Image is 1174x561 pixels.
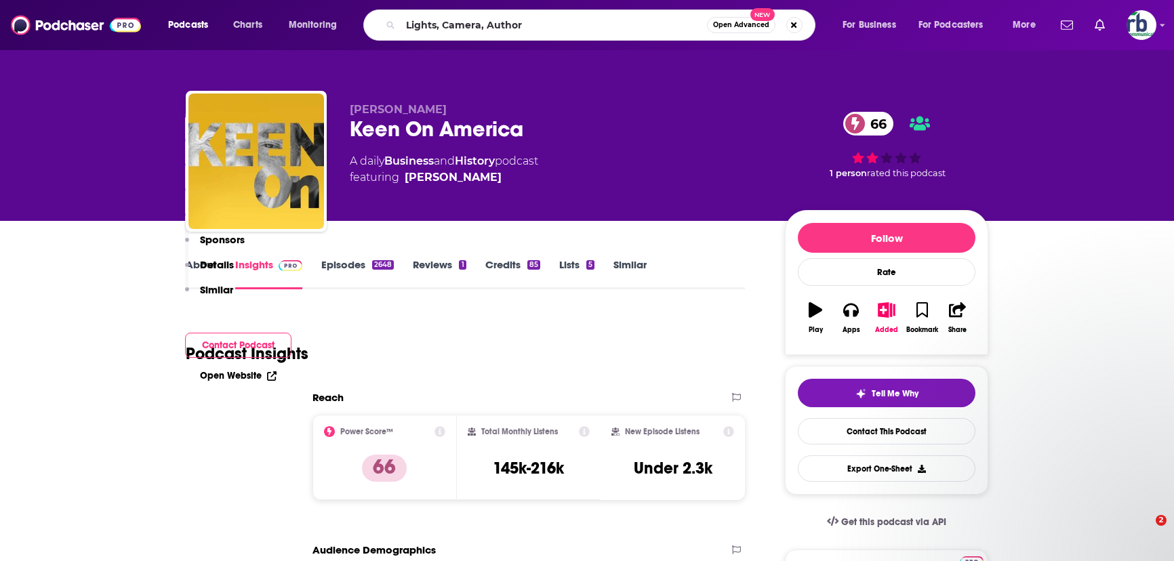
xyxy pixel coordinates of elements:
p: Details [200,258,234,271]
button: Play [798,293,833,342]
button: Similar [185,283,233,308]
a: Andrew Keen [405,169,502,186]
div: 5 [586,260,594,270]
button: Open AdvancedNew [707,17,775,33]
button: Export One-Sheet [798,455,975,482]
span: 1 person [830,168,867,178]
h2: Power Score™ [340,427,393,436]
div: Search podcasts, credits, & more... [376,9,828,41]
button: Contact Podcast [185,333,291,358]
p: 66 [362,455,407,482]
span: More [1013,16,1036,35]
div: Rate [798,258,975,286]
a: History [455,154,495,167]
button: Added [869,293,904,342]
button: Show profile menu [1127,10,1156,40]
button: Details [185,258,234,283]
span: Logged in as johannarb [1127,10,1156,40]
div: Bookmark [906,326,938,334]
div: 2648 [372,260,394,270]
span: For Podcasters [918,16,984,35]
div: Play [809,326,823,334]
span: featuring [350,169,538,186]
button: open menu [159,14,226,36]
div: 66 1 personrated this podcast [785,103,988,187]
h2: New Episode Listens [625,427,700,436]
a: Charts [224,14,270,36]
button: Bookmark [904,293,939,342]
span: and [434,154,455,167]
a: Business [384,154,434,167]
span: [PERSON_NAME] [350,103,447,116]
button: open menu [833,14,913,36]
span: rated this podcast [867,168,946,178]
a: Episodes2648 [321,258,394,289]
button: open menu [279,14,355,36]
span: Charts [233,16,262,35]
span: For Business [843,16,896,35]
input: Search podcasts, credits, & more... [401,14,707,36]
h2: Reach [312,391,344,404]
span: Tell Me Why [872,388,918,399]
h3: 145k-216k [493,458,564,478]
button: Share [940,293,975,342]
iframe: Intercom live chat [1128,515,1160,547]
a: Lists5 [559,258,594,289]
button: open menu [910,14,1003,36]
a: Show notifications dropdown [1055,14,1078,37]
a: Reviews1 [413,258,466,289]
span: New [750,8,775,21]
button: open menu [1003,14,1053,36]
div: Apps [843,326,860,334]
a: 66 [843,112,893,136]
img: User Profile [1127,10,1156,40]
a: Credits85 [485,258,540,289]
a: Contact This Podcast [798,418,975,444]
h2: Audience Demographics [312,543,436,556]
div: A daily podcast [350,153,538,186]
a: Open Website [200,370,277,381]
h2: Total Monthly Listens [481,427,558,436]
span: Open Advanced [713,22,769,28]
div: 85 [527,260,540,270]
div: Share [948,326,967,334]
span: 66 [857,112,893,136]
span: Get this podcast via API [841,516,946,528]
a: Get this podcast via API [816,505,957,539]
button: Apps [833,293,868,342]
span: Podcasts [168,16,208,35]
div: Added [875,326,898,334]
img: Podchaser - Follow, Share and Rate Podcasts [11,12,141,38]
a: Similar [613,258,647,289]
span: Monitoring [289,16,337,35]
img: Keen On America [188,93,324,229]
a: Show notifications dropdown [1089,14,1110,37]
button: tell me why sparkleTell Me Why [798,379,975,407]
h3: Under 2.3k [634,458,712,478]
img: tell me why sparkle [855,388,866,399]
span: 2 [1156,515,1167,526]
button: Follow [798,223,975,253]
div: 1 [459,260,466,270]
p: Similar [200,283,233,296]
